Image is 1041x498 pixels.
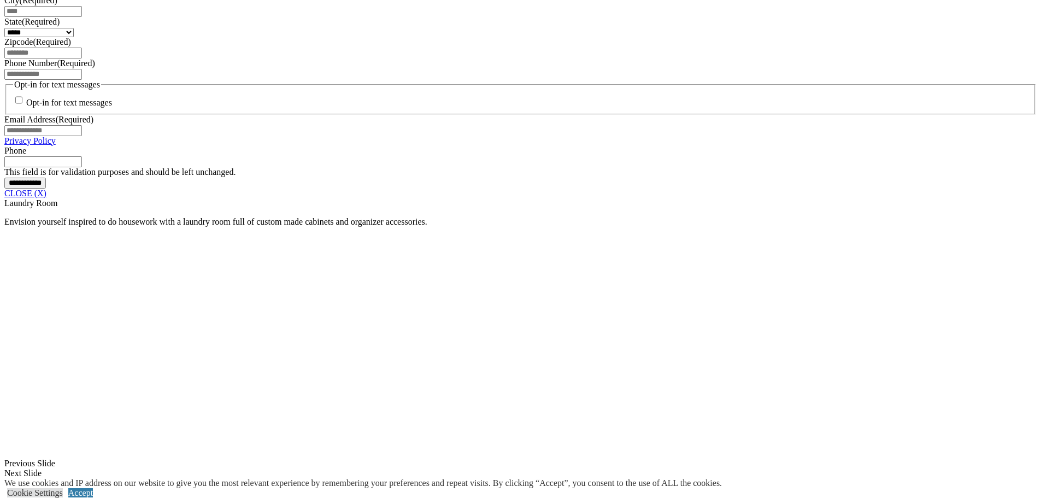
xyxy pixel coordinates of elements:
span: (Required) [56,115,93,124]
div: We use cookies and IP address on our website to give you the most relevant experience by remember... [4,478,722,488]
a: Privacy Policy [4,136,56,145]
span: (Required) [57,58,95,68]
a: Accept [68,488,93,497]
a: CLOSE (X) [4,189,46,198]
span: (Required) [33,37,70,46]
span: Laundry Room [4,198,57,208]
label: Phone [4,146,26,155]
label: Phone Number [4,58,95,68]
span: (Required) [22,17,60,26]
label: Email Address [4,115,93,124]
legend: Opt-in for text messages [13,80,101,90]
div: Previous Slide [4,459,1037,468]
div: Next Slide [4,468,1037,478]
label: State [4,17,60,26]
p: Envision yourself inspired to do housework with a laundry room full of custom made cabinets and o... [4,217,1037,227]
label: Opt-in for text messages [26,98,112,108]
div: This field is for validation purposes and should be left unchanged. [4,167,1037,177]
label: Zipcode [4,37,71,46]
a: Cookie Settings [7,488,63,497]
